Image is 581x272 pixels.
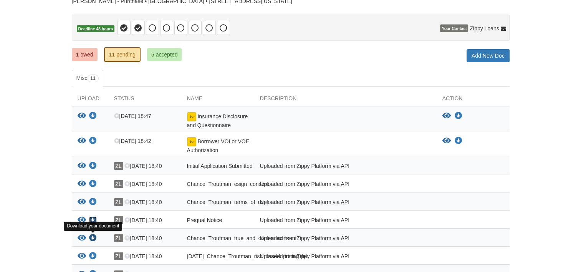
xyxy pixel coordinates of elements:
button: View Chance_Troutman_true_and_correct_consent [78,234,86,242]
a: Download Borrower VOI or VOE Authorization [455,138,462,144]
span: Your Contact [440,25,468,32]
a: Download Insurance Disclosure and Questionnaire [89,113,97,119]
span: [DATE]_Chance_Troutman_risk_based_pricing_h4 [187,253,308,259]
span: Chance_Troutman_terms_of_use [187,199,267,205]
span: Prequal Notice [187,217,222,223]
button: View Borrower VOI or VOE Authorization [78,137,86,145]
button: View Insurance Disclosure and Questionnaire [78,112,86,120]
button: View Insurance Disclosure and Questionnaire [442,112,451,120]
div: Uploaded from Zippy Platform via API [254,216,437,226]
a: Download Initial Application Submitted [89,163,97,169]
a: Download Borrower VOI or VOE Authorization [89,138,97,144]
span: ZL [114,198,123,206]
span: ZL [114,234,123,242]
span: ZL [114,162,123,170]
div: Upload [72,95,108,106]
span: [DATE] 18:40 [124,235,162,241]
a: Download Prequal Notice [89,217,97,224]
a: 11 pending [104,47,141,62]
span: ZL [114,216,123,224]
div: Description [254,95,437,106]
span: [DATE] 18:40 [124,217,162,223]
span: [DATE] 18:40 [124,253,162,259]
button: View Chance_Troutman_esign_consent [78,180,86,188]
div: Name [181,95,254,106]
span: Chance_Troutman_true_and_correct_consent [187,235,297,241]
span: 11 [87,75,98,82]
div: Uploaded from Zippy Platform via API [254,234,437,244]
button: View Chance_Troutman_terms_of_use [78,198,86,206]
div: Uploaded from Zippy Platform via API [254,198,437,208]
a: 1 owed [72,48,98,61]
div: Uploaded from Zippy Platform via API [254,180,437,190]
button: View Prequal Notice [78,216,86,224]
a: Misc [72,70,103,87]
a: 5 accepted [147,48,182,61]
div: Status [108,95,181,106]
div: Action [437,95,510,106]
div: Uploaded from Zippy Platform via API [254,162,437,172]
span: [DATE] 18:40 [124,199,162,205]
span: Chance_Troutman_esign_consent [187,181,269,187]
span: [DATE] 18:40 [124,163,162,169]
span: [DATE] 18:47 [114,113,151,119]
a: Download Chance_Troutman_true_and_correct_consent [89,236,97,242]
button: View Initial Application Submitted [78,162,86,170]
span: [DATE] 18:42 [114,138,151,144]
div: Download your document [64,222,122,231]
button: View 09-27-2025_Chance_Troutman_risk_based_pricing_h4 [78,252,86,260]
span: [DATE] 18:40 [124,181,162,187]
span: ZL [114,252,123,260]
span: Zippy Loans [470,25,499,32]
span: Insurance Disclosure and Questionnaire [187,113,248,128]
a: Download Insurance Disclosure and Questionnaire [455,113,462,119]
img: Document fully signed [187,137,196,146]
span: Borrower VOI or VOE Authorization [187,138,249,153]
span: Deadline 48 hours [77,25,114,33]
a: Download Chance_Troutman_esign_consent [89,181,97,187]
div: Uploaded from Zippy Platform via API [254,252,437,262]
span: Initial Application Submitted [187,163,253,169]
button: View Borrower VOI or VOE Authorization [442,137,451,145]
a: Add New Doc [467,49,510,62]
a: Download Chance_Troutman_terms_of_use [89,199,97,206]
a: Download 09-27-2025_Chance_Troutman_risk_based_pricing_h4 [89,254,97,260]
span: ZL [114,180,123,188]
img: Document fully signed [187,112,196,121]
